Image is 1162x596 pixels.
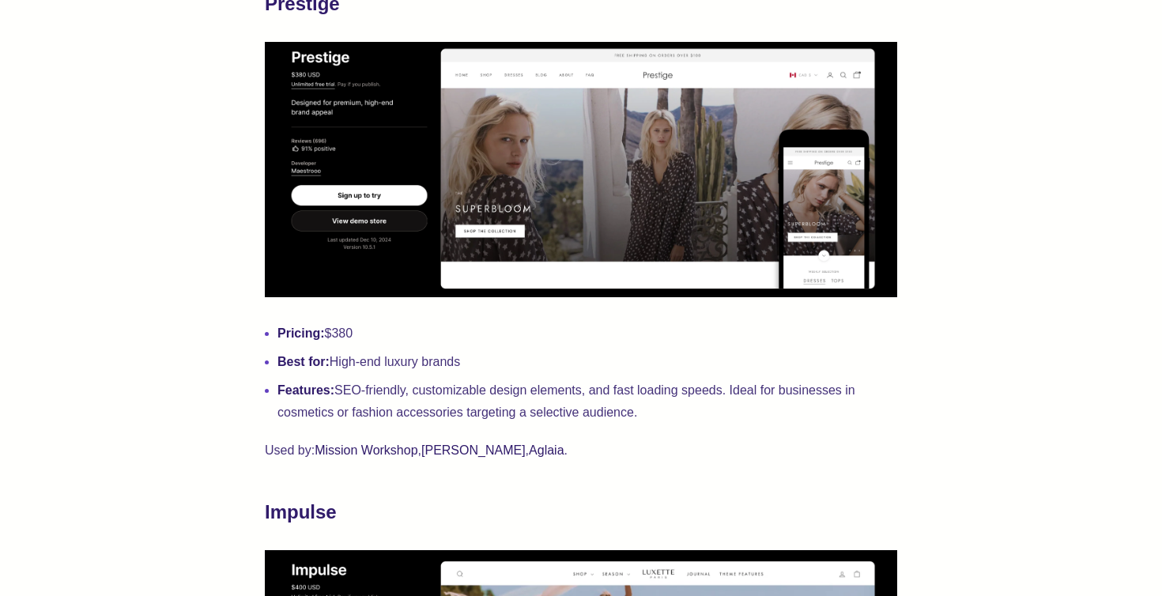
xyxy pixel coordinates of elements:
[277,351,897,373] li: High-end luxury brands
[277,379,897,424] li: SEO-friendly, customizable design elements, and fast loading speeds. Ideal for businesses in cosm...
[315,443,417,457] a: Mission Workshop
[265,501,337,522] strong: Impulse
[277,326,325,340] strong: Pricing:
[265,42,897,297] img: Prestige
[277,355,330,368] strong: Best for:
[277,383,334,397] strong: Features:
[529,443,564,457] a: Aglaia
[265,439,897,462] p: Used by: , , .
[277,323,897,345] li: $380
[421,443,526,457] a: [PERSON_NAME]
